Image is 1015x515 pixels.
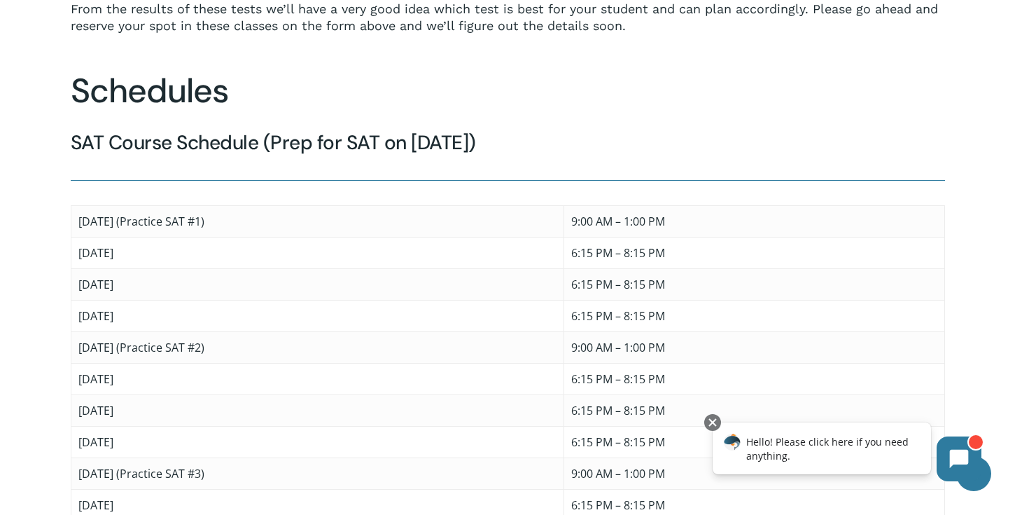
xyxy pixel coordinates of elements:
td: 9:00 AM – 1:00 PM [564,458,944,489]
h4: SAT Course Schedule (Prep for SAT on [DATE]) [71,130,945,156]
td: [DATE] [71,268,564,300]
td: [DATE] [71,300,564,331]
td: [DATE] [71,394,564,426]
h2: Schedules [71,71,945,111]
td: [DATE] [71,237,564,268]
td: [DATE] (Practice SAT #1) [71,205,564,237]
td: 6:15 PM – 8:15 PM [564,300,944,331]
td: 6:15 PM – 8:15 PM [564,268,944,300]
td: [DATE] (Practice SAT #2) [71,331,564,363]
td: [DATE] [71,426,564,458]
td: 6:15 PM – 8:15 PM [564,363,944,394]
td: 6:15 PM – 8:15 PM [564,426,944,458]
iframe: Chatbot [698,411,995,495]
td: [DATE] [71,363,564,394]
td: 6:15 PM – 8:15 PM [564,394,944,426]
td: [DATE] (Practice SAT #3) [71,458,564,489]
td: 6:15 PM – 8:15 PM [564,237,944,268]
td: 9:00 AM – 1:00 PM [564,205,944,237]
td: 9:00 AM – 1:00 PM [564,331,944,363]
